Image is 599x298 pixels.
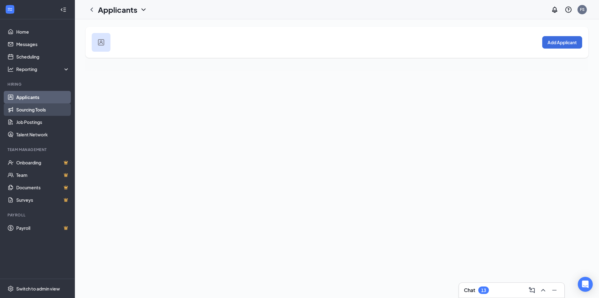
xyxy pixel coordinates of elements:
[549,285,559,295] button: Minimize
[16,116,70,128] a: Job Postings
[16,91,70,103] a: Applicants
[60,7,66,13] svg: Collapse
[528,286,536,294] svg: ComposeMessage
[98,39,104,45] img: user icon
[140,6,147,13] svg: ChevronDown
[542,36,582,49] button: Add Applicant
[7,6,13,12] svg: WorkstreamLogo
[16,128,70,141] a: Talent Network
[16,38,70,50] a: Messages
[7,82,68,87] div: Hiring
[16,66,70,72] div: Reporting
[539,286,547,294] svg: ChevronUp
[16,181,70,194] a: DocumentsCrown
[578,277,593,292] div: Open Intercom Messenger
[538,285,548,295] button: ChevronUp
[98,4,137,15] h1: Applicants
[481,288,486,293] div: 13
[16,286,60,292] div: Switch to admin view
[7,212,68,218] div: Payroll
[16,169,70,181] a: TeamCrown
[7,66,14,72] svg: Analysis
[88,6,95,13] svg: ChevronLeft
[16,156,70,169] a: OnboardingCrown
[464,287,475,294] h3: Chat
[16,26,70,38] a: Home
[16,194,70,206] a: SurveysCrown
[16,50,70,63] a: Scheduling
[527,285,537,295] button: ComposeMessage
[551,6,558,13] svg: Notifications
[7,286,14,292] svg: Settings
[565,6,572,13] svg: QuestionInfo
[551,286,558,294] svg: Minimize
[16,222,70,234] a: PayrollCrown
[580,7,585,12] div: FS
[7,147,68,152] div: Team Management
[16,103,70,116] a: Sourcing Tools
